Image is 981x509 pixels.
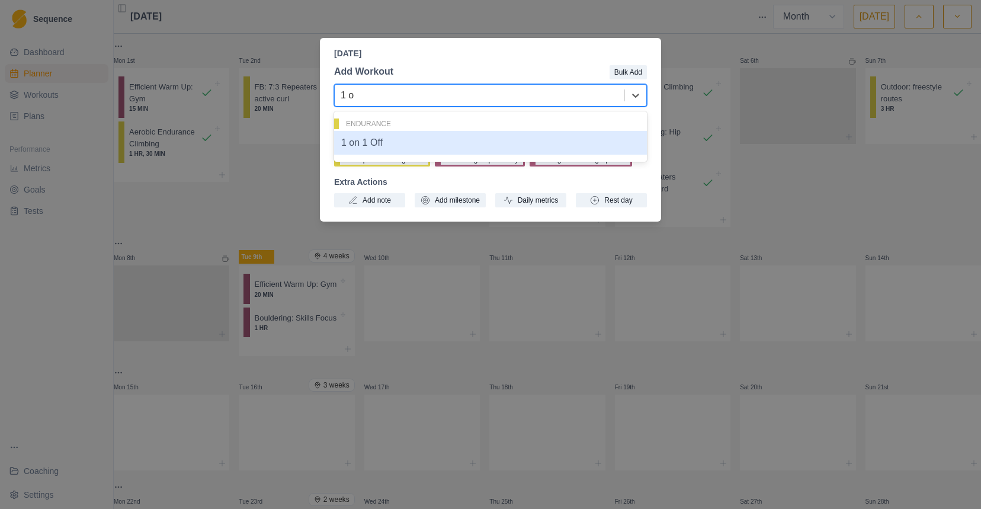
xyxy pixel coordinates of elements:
[334,65,393,79] p: Add Workout
[334,47,647,60] p: [DATE]
[334,176,647,188] p: Extra Actions
[334,193,405,207] button: Add note
[334,119,647,129] div: Endurance
[610,65,647,79] button: Bulk Add
[334,131,647,155] div: 1 on 1 Off
[495,193,566,207] button: Daily metrics
[576,193,647,207] button: Rest day
[415,193,486,207] button: Add milestone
